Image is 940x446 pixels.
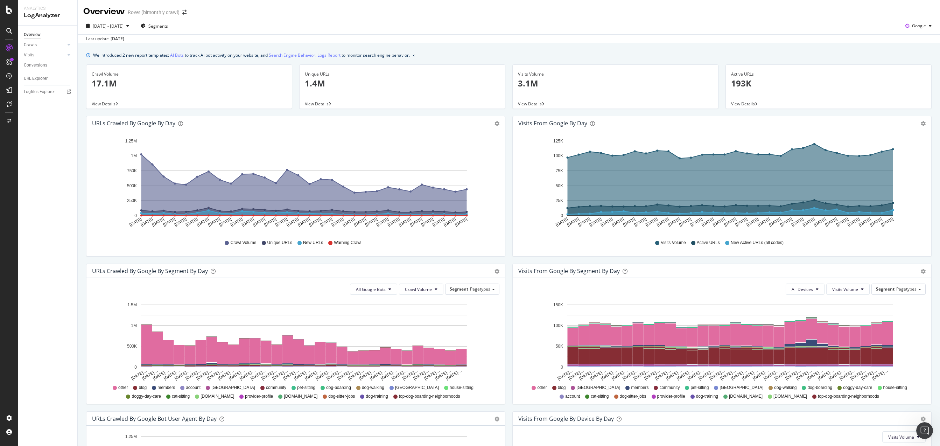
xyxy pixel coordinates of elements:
[657,393,685,399] span: provider-profile
[131,323,137,328] text: 1M
[263,217,277,228] text: [DATE]
[620,393,646,399] span: dog-sitter-jobs
[921,121,926,126] div: gear
[24,31,72,39] a: Overview
[230,217,244,228] text: [DATE]
[537,385,547,391] span: other
[353,217,367,228] text: [DATE]
[356,286,386,292] span: All Google Bots
[556,344,563,349] text: 50K
[553,139,563,144] text: 125K
[746,217,760,228] text: [DATE]
[127,198,137,203] text: 250K
[185,217,199,228] text: [DATE]
[903,20,934,32] button: Google
[92,136,499,233] svg: A chart.
[832,286,858,292] span: Visits Volume
[443,217,457,228] text: [DATE]
[186,385,201,391] span: account
[858,217,872,228] text: [DATE]
[328,393,355,399] span: dog-sitter-jobs
[399,284,443,295] button: Crawl Volume
[162,217,176,228] text: [DATE]
[350,284,397,295] button: All Google Bots
[690,385,709,391] span: pet-sitting
[218,217,232,228] text: [DATE]
[172,393,190,399] span: cat-sitting
[157,385,175,391] span: members
[326,385,351,391] span: dog-boarding
[773,393,807,399] span: [DOMAIN_NAME]
[92,120,175,127] div: URLs Crawled by Google by day
[274,217,288,228] text: [DATE]
[284,393,317,399] span: [DOMAIN_NAME]
[24,31,41,39] div: Overview
[622,217,636,228] text: [DATE]
[791,217,805,228] text: [DATE]
[921,417,926,421] div: gear
[134,213,137,218] text: 0
[286,217,300,228] text: [DATE]
[139,385,147,391] span: blog
[432,217,446,228] text: [DATE]
[912,23,926,29] span: Google
[518,101,542,107] span: View Details
[565,393,580,399] span: account
[518,300,926,382] svg: A chart.
[786,284,825,295] button: All Devices
[729,393,763,399] span: [DOMAIN_NAME]
[24,62,72,69] a: Conversions
[883,385,907,391] span: house-sitting
[92,300,499,382] svg: A chart.
[92,101,115,107] span: View Details
[807,385,832,391] span: dog-boarding
[731,240,784,246] span: New Active URLs (all codes)
[86,51,932,59] div: info banner
[494,417,499,421] div: gear
[869,217,883,228] text: [DATE]
[92,267,208,274] div: URLs Crawled by Google By Segment By Day
[824,217,838,228] text: [DATE]
[555,217,569,228] text: [DATE]
[847,217,861,228] text: [DATE]
[24,6,72,12] div: Analytics
[93,51,410,59] div: We introduced 2 new report templates: to track AI bot activity on your website, and to monitor se...
[24,75,48,82] div: URL Explorer
[24,88,55,96] div: Logfiles Explorer
[405,286,432,292] span: Crawl Volume
[138,20,171,32] button: Segments
[297,217,311,228] text: [DATE]
[127,302,137,307] text: 1.5M
[731,77,926,89] p: 193K
[645,217,659,228] text: [DATE]
[813,217,827,228] text: [DATE]
[876,286,895,292] span: Segment
[734,217,748,228] text: [DATE]
[305,77,500,89] p: 1.4M
[92,415,217,422] div: URLs Crawled by Google bot User Agent By Day
[659,385,680,391] span: community
[174,217,188,228] text: [DATE]
[553,302,563,307] text: 150K
[252,217,266,228] text: [DATE]
[880,217,894,228] text: [DATE]
[269,51,341,59] a: Search Engine Behavior: Logs Report
[556,183,563,188] text: 50K
[518,120,587,127] div: Visits from Google by day
[127,168,137,173] text: 750K
[826,284,870,295] button: Visits Volume
[211,385,255,391] span: [GEOGRAPHIC_DATA]
[576,385,620,391] span: [GEOGRAPHIC_DATA]
[170,51,184,59] a: AI Bots
[331,217,345,228] text: [DATE]
[366,393,388,399] span: dog-training
[131,154,137,159] text: 1M
[387,217,401,228] text: [DATE]
[916,422,933,439] iframe: Intercom live chat
[689,217,703,228] text: [DATE]
[779,217,793,228] text: [DATE]
[835,217,849,228] text: [DATE]
[342,217,356,228] text: [DATE]
[723,217,737,228] text: [DATE]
